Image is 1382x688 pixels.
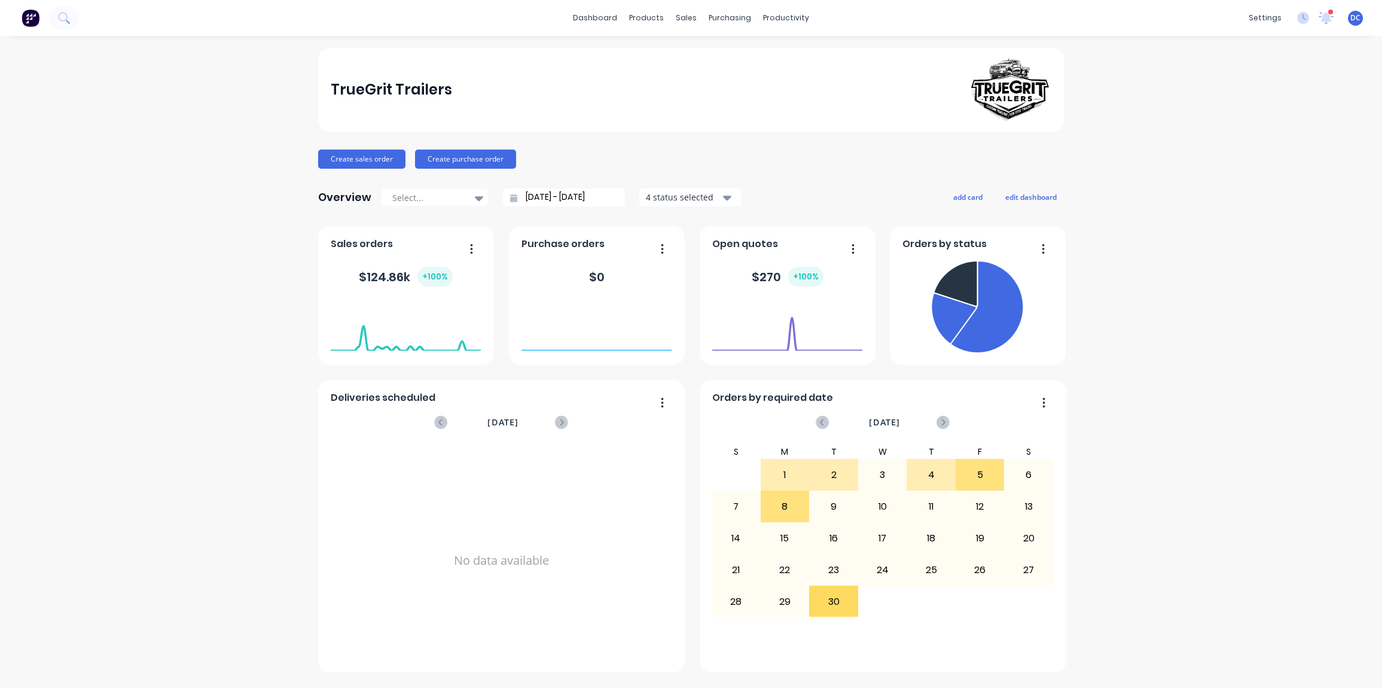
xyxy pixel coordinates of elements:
div: 7 [712,492,760,522]
span: Purchase orders [521,237,605,251]
div: 20 [1005,523,1052,553]
div: $ 0 [589,268,605,286]
div: S [712,445,761,459]
button: 4 status selected [639,188,741,206]
div: Overview [318,185,371,209]
button: edit dashboard [997,189,1064,205]
div: TrueGrit Trailers [331,78,452,102]
a: dashboard [567,9,623,27]
div: T [809,445,858,459]
div: 28 [712,587,760,617]
span: [DATE] [869,416,900,429]
div: 13 [1005,492,1052,522]
div: products [623,9,670,27]
div: 16 [810,523,858,553]
div: 8 [761,492,809,522]
div: F [956,445,1005,459]
button: Create purchase order [415,150,516,169]
div: 26 [956,555,1004,585]
div: S [1004,445,1053,459]
div: 10 [859,492,907,522]
div: 5 [956,460,1004,490]
div: $ 124.86k [359,267,453,287]
div: purchasing [703,9,757,27]
div: No data available [331,445,672,677]
div: W [858,445,907,459]
div: 30 [810,587,858,617]
div: 25 [907,555,955,585]
div: 6 [1005,460,1052,490]
div: 4 [907,460,955,490]
div: sales [670,9,703,27]
div: 15 [761,523,809,553]
span: Orders by status [902,237,987,251]
div: $ 270 [752,267,823,287]
span: Open quotes [712,237,778,251]
div: 29 [761,587,809,617]
div: + 100 % [417,267,453,287]
div: 11 [907,492,955,522]
span: [DATE] [487,416,518,429]
div: 22 [761,555,809,585]
div: 27 [1005,555,1052,585]
div: M [761,445,810,459]
div: productivity [757,9,815,27]
span: Sales orders [331,237,393,251]
div: 19 [956,523,1004,553]
div: 24 [859,555,907,585]
div: 3 [859,460,907,490]
div: T [907,445,956,459]
img: TrueGrit Trailers [968,57,1051,122]
div: + 100 % [788,267,823,287]
div: 9 [810,492,858,522]
div: 14 [712,523,760,553]
button: add card [945,189,990,205]
div: settings [1243,9,1288,27]
div: 1 [761,460,809,490]
div: 2 [810,460,858,490]
span: Orders by required date [712,391,833,405]
div: 21 [712,555,760,585]
button: Create sales order [318,150,405,169]
span: DC [1350,13,1360,23]
div: 18 [907,523,955,553]
div: 17 [859,523,907,553]
img: Factory [22,9,39,27]
div: 4 status selected [646,191,721,203]
div: 12 [956,492,1004,522]
div: 23 [810,555,858,585]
